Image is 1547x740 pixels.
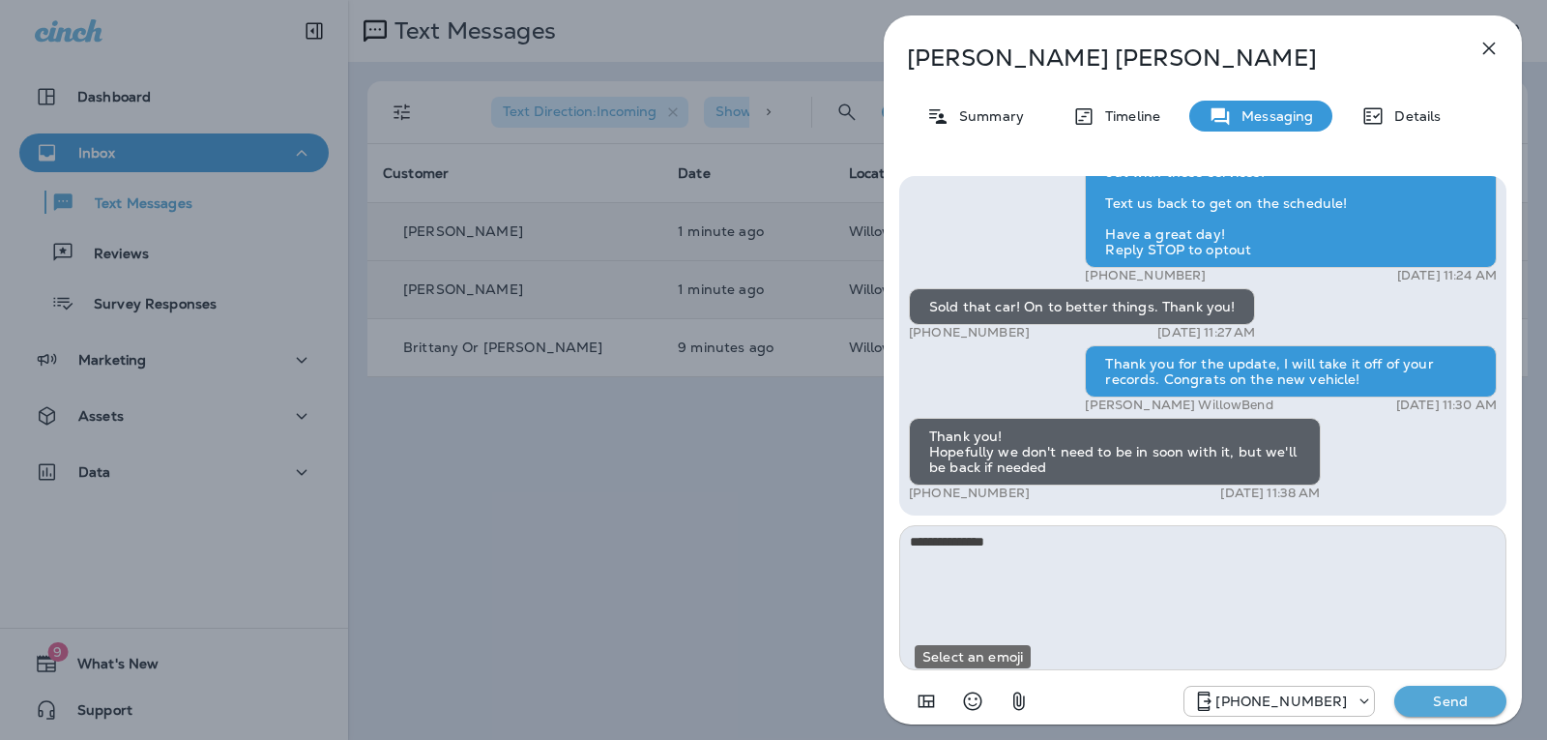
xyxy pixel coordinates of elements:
p: Details [1385,108,1441,124]
div: +1 (813) 497-4455 [1184,690,1374,713]
button: Select an emoji [953,682,992,721]
p: Send [1410,693,1491,710]
div: Thank you for the update, I will take it off of your records. Congrats on the new vehicle! [1085,345,1497,398]
div: Select an emoji [915,645,1031,668]
p: [DATE] 11:27 AM [1157,325,1255,340]
p: Messaging [1232,108,1313,124]
div: Sold that car! On to better things. Thank you! [909,288,1255,325]
p: [PERSON_NAME] WillowBend [1085,398,1272,413]
p: Timeline [1095,108,1160,124]
p: [PHONE_NUMBER] [1215,694,1347,709]
p: [PHONE_NUMBER] [1085,268,1206,283]
p: [PHONE_NUMBER] [909,486,1030,501]
div: Hello [PERSON_NAME], this is Willow Bend Automotive, just a friendly reminder that on your last v... [1085,92,1497,268]
p: [DATE] 11:30 AM [1396,398,1497,413]
div: Thank you! Hopefully we don't need to be in soon with it, but we'll be back if needed [909,418,1321,486]
button: Send [1394,686,1506,717]
p: Summary [949,108,1024,124]
button: Add in a premade template [907,682,946,721]
p: [DATE] 11:38 AM [1220,486,1320,501]
p: [PERSON_NAME] [PERSON_NAME] [907,44,1435,72]
p: [DATE] 11:24 AM [1397,268,1497,283]
p: [PHONE_NUMBER] [909,325,1030,340]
